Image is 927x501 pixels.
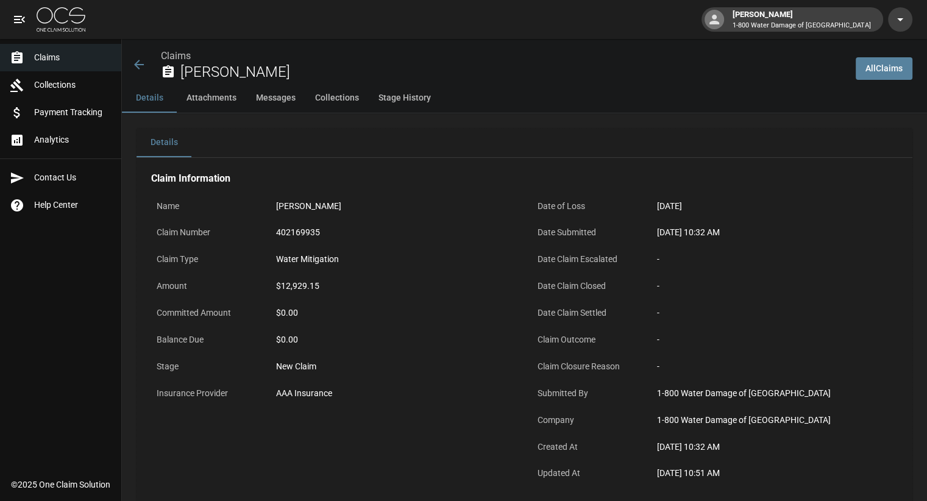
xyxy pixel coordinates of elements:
[180,63,846,81] h2: [PERSON_NAME]
[532,274,642,298] p: Date Claim Closed
[532,355,642,378] p: Claim Closure Reason
[733,21,871,31] p: 1-800 Water Damage of [GEOGRAPHIC_DATA]
[137,128,912,157] div: details tabs
[161,49,846,63] nav: breadcrumb
[122,83,177,113] button: Details
[11,478,110,491] div: © 2025 One Claim Solution
[369,83,441,113] button: Stage History
[657,414,893,427] div: 1-800 Water Damage of [GEOGRAPHIC_DATA]
[532,435,642,459] p: Created At
[657,333,893,346] div: -
[151,221,261,244] p: Claim Number
[151,301,261,325] p: Committed Amount
[276,387,332,400] div: AAA Insurance
[151,247,261,271] p: Claim Type
[532,408,642,432] p: Company
[856,57,912,80] a: AllClaims
[151,328,261,352] p: Balance Due
[34,133,112,146] span: Analytics
[34,51,112,64] span: Claims
[246,83,305,113] button: Messages
[151,274,261,298] p: Amount
[276,307,512,319] div: $0.00
[657,360,893,373] div: -
[532,221,642,244] p: Date Submitted
[657,387,893,400] div: 1-800 Water Damage of [GEOGRAPHIC_DATA]
[276,200,341,213] div: [PERSON_NAME]
[532,461,642,485] p: Updated At
[532,247,642,271] p: Date Claim Escalated
[532,328,642,352] p: Claim Outcome
[151,194,261,218] p: Name
[161,50,191,62] a: Claims
[657,200,682,213] div: [DATE]
[122,83,927,113] div: anchor tabs
[532,194,642,218] p: Date of Loss
[728,9,876,30] div: [PERSON_NAME]
[657,441,893,453] div: [DATE] 10:32 AM
[34,199,112,211] span: Help Center
[177,83,246,113] button: Attachments
[276,280,319,293] div: $12,929.15
[657,280,893,293] div: -
[657,467,893,480] div: [DATE] 10:51 AM
[276,253,339,266] div: Water Mitigation
[276,333,512,346] div: $0.00
[305,83,369,113] button: Collections
[657,307,893,319] div: -
[7,7,32,32] button: open drawer
[37,7,85,32] img: ocs-logo-white-transparent.png
[276,360,512,373] div: New Claim
[532,382,642,405] p: Submitted By
[34,106,112,119] span: Payment Tracking
[151,355,261,378] p: Stage
[657,253,893,266] div: -
[657,226,893,239] div: [DATE] 10:32 AM
[34,79,112,91] span: Collections
[151,382,261,405] p: Insurance Provider
[137,128,191,157] button: Details
[151,172,898,185] h4: Claim Information
[276,226,320,239] div: 402169935
[532,301,642,325] p: Date Claim Settled
[34,171,112,184] span: Contact Us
